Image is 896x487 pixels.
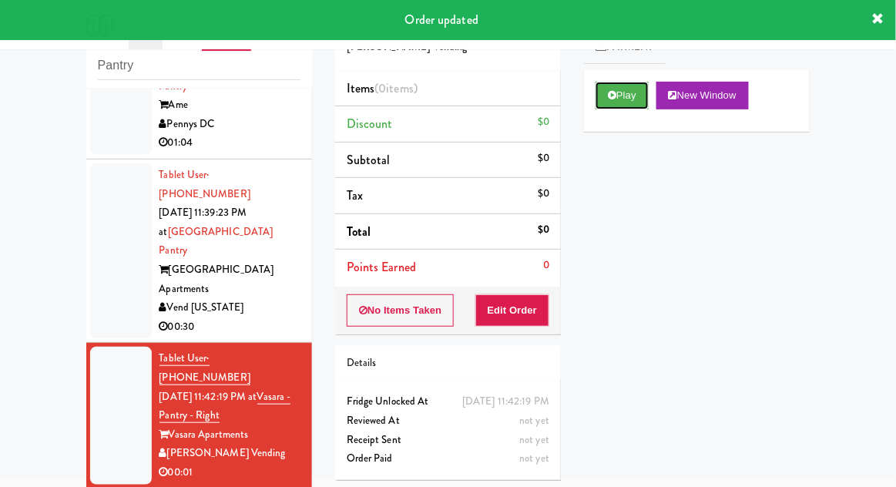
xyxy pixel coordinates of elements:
a: Tablet User· [PHONE_NUMBER] [159,167,250,201]
span: Discount [347,115,393,133]
span: not yet [519,432,549,447]
button: Play [596,82,649,109]
a: [GEOGRAPHIC_DATA] Pantry [159,224,273,258]
div: 01:04 [159,133,300,153]
div: 00:30 [159,317,300,337]
button: New Window [656,82,749,109]
div: $0 [538,113,549,132]
button: No Items Taken [347,294,455,327]
button: Edit Order [475,294,550,327]
span: Points Earned [347,258,416,276]
span: Order updated [405,11,478,29]
div: Vasara Apartments [159,425,300,445]
div: Ame [159,96,300,115]
span: not yet [519,413,549,428]
span: not yet [519,451,549,465]
div: $0 [538,184,549,203]
li: Tablet User· [PHONE_NUMBER][DATE] 11:39:23 PM at[GEOGRAPHIC_DATA] Pantry[GEOGRAPHIC_DATA] Apartme... [86,160,312,343]
div: Vend [US_STATE] [159,298,300,317]
a: Ame - Pantry [159,59,283,93]
div: Fridge Unlocked At [347,392,549,411]
a: Tablet User· [PHONE_NUMBER] [159,351,250,385]
input: Search vision orders [98,52,300,80]
div: Pennys DC [159,115,300,134]
div: Details [347,354,549,373]
div: [PERSON_NAME] Vending [159,444,300,463]
div: 0 [543,256,549,275]
span: Tax [347,186,363,204]
div: Reviewed At [347,411,549,431]
span: Subtotal [347,151,391,169]
div: 00:01 [159,463,300,482]
div: $0 [538,220,549,240]
span: [DATE] 11:42:19 PM at [159,389,257,404]
div: Receipt Sent [347,431,549,450]
h5: [PERSON_NAME] Vending [347,42,549,53]
span: Items [347,79,418,97]
span: · [PHONE_NUMBER] [159,167,250,201]
div: Order Paid [347,449,549,469]
ng-pluralize: items [387,79,414,97]
div: [GEOGRAPHIC_DATA] Apartments [159,260,300,298]
div: [DATE] 11:42:19 PM [462,392,549,411]
span: [DATE] 11:39:23 PM at [159,205,247,239]
div: $0 [538,149,549,168]
span: Total [347,223,371,240]
span: (0 ) [374,79,418,97]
